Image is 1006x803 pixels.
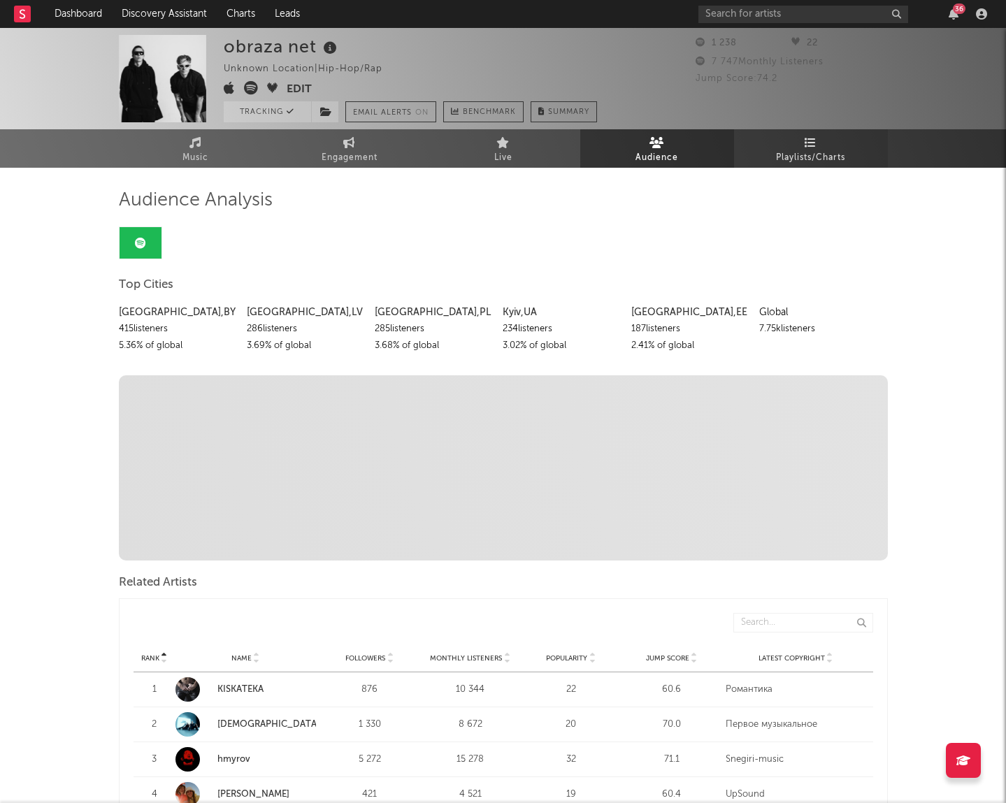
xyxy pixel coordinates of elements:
a: [DEMOGRAPHIC_DATA] [175,712,316,737]
div: [GEOGRAPHIC_DATA] , BY [119,304,236,321]
a: Music [119,129,273,168]
a: hmyrov [217,755,250,764]
input: Search... [733,613,873,632]
div: 60.4 [625,788,719,802]
div: [GEOGRAPHIC_DATA] , PL [375,304,492,321]
em: On [415,109,429,117]
div: 3 [141,753,168,767]
span: Music [182,150,208,166]
a: KISKATEKA [217,685,264,694]
span: Audience Analysis [119,192,273,209]
div: 32 [524,753,618,767]
span: Playlists/Charts [776,150,845,166]
input: Search for artists [698,6,908,23]
div: 20 [524,718,618,732]
div: 8 672 [424,718,517,732]
div: 5.36 % of global [119,338,236,354]
div: 2.41 % of global [631,338,749,354]
span: Top Cities [119,277,173,294]
div: 19 [524,788,618,802]
div: 3.02 % of global [503,338,620,354]
span: Jump Score [646,654,689,663]
div: 70.0 [625,718,719,732]
button: Tracking [224,101,311,122]
div: Global [759,304,877,321]
div: 7.75k listeners [759,321,877,338]
span: Popularity [546,654,587,663]
div: [GEOGRAPHIC_DATA] , LV [247,304,364,321]
a: [DEMOGRAPHIC_DATA] [217,720,319,729]
button: Email AlertsOn [345,101,436,122]
div: 2 [141,718,168,732]
span: Name [231,654,252,663]
div: UpSound [726,788,866,802]
div: 4 [141,788,168,802]
span: Jump Score: 74.2 [696,74,777,83]
a: Engagement [273,129,426,168]
a: hmyrov [175,747,316,772]
span: Live [494,150,512,166]
div: Snegiri-music [726,753,866,767]
div: Unknown Location | Hip-Hop/Rap [224,61,398,78]
div: 22 [524,683,618,697]
button: Edit [287,81,312,99]
div: [GEOGRAPHIC_DATA] , EE [631,304,749,321]
div: 1 330 [323,718,417,732]
span: Latest Copyright [759,654,825,663]
div: 876 [323,683,417,697]
span: 1 238 [696,38,737,48]
div: 3.69 % of global [247,338,364,354]
button: 36 [949,8,958,20]
span: Followers [345,654,385,663]
span: Audience [635,150,678,166]
div: 60.6 [625,683,719,697]
span: 7 747 Monthly Listeners [696,57,824,66]
button: Summary [531,101,597,122]
span: Rank [141,654,159,663]
div: Первое музыкальное [726,718,866,732]
span: Engagement [322,150,378,166]
span: Related Artists [119,574,197,591]
div: Kyiv , UA [503,304,620,321]
span: Summary [548,108,589,116]
div: 36 [953,3,965,14]
a: Benchmark [443,101,524,122]
div: 15 278 [424,753,517,767]
div: 421 [323,788,417,802]
div: 5 272 [323,753,417,767]
div: obraza net [224,35,340,58]
div: 10 344 [424,683,517,697]
span: Benchmark [463,104,516,121]
div: 286 listeners [247,321,364,338]
a: Audience [580,129,734,168]
div: 1 [141,683,168,697]
div: 285 listeners [375,321,492,338]
a: Live [426,129,580,168]
div: 3.68 % of global [375,338,492,354]
span: 22 [791,38,818,48]
div: 415 listeners [119,321,236,338]
span: Monthly Listeners [430,654,502,663]
div: Романтика [726,683,866,697]
div: 71.1 [625,753,719,767]
div: 4 521 [424,788,517,802]
div: 234 listeners [503,321,620,338]
a: [PERSON_NAME] [217,790,289,799]
a: Playlists/Charts [734,129,888,168]
div: 187 listeners [631,321,749,338]
a: KISKATEKA [175,677,316,702]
